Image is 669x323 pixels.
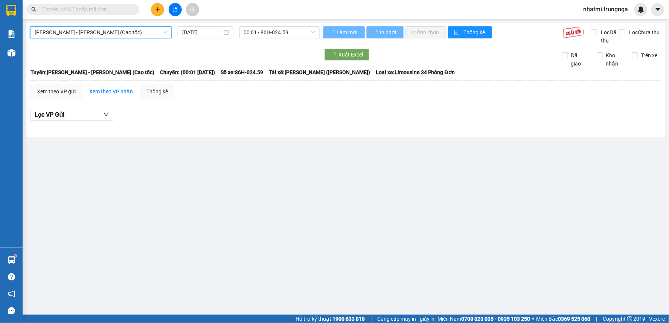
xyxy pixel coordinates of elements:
[638,51,661,59] span: Trên xe
[8,290,15,297] span: notification
[323,26,365,38] button: Làm mới
[103,111,109,117] span: down
[332,316,365,322] strong: 1900 633 818
[598,28,619,45] span: Lọc Đã thu
[35,27,167,38] span: Phan Thiết - Hồ Chí Minh (Cao tốc)
[578,5,634,14] span: nhatmi.trungnga
[151,3,164,16] button: plus
[380,28,398,37] span: In phơi
[337,28,359,37] span: Làm mới
[329,30,336,35] span: loading
[603,51,626,68] span: Kho nhận
[8,30,15,38] img: solution-icon
[367,26,404,38] button: In phơi
[182,28,222,37] input: 14/10/2025
[568,51,591,68] span: Đã giao
[626,28,661,37] span: Lọc Chưa thu
[269,68,370,76] span: Tài xế: [PERSON_NAME] ([PERSON_NAME])
[169,3,182,16] button: file-add
[35,110,64,119] span: Lọc VP Gửi
[30,69,154,75] b: Tuyến: [PERSON_NAME] - [PERSON_NAME] (Cao tốc)
[160,68,215,76] span: Chuyến: (00:01 [DATE])
[638,6,645,13] img: icon-new-feature
[377,315,436,323] span: Cung cấp máy in - giấy in:
[155,7,160,12] span: plus
[655,6,661,13] span: caret-down
[462,316,530,322] strong: 0708 023 035 - 0935 103 250
[8,307,15,314] span: message
[373,30,379,35] span: loading
[558,316,591,322] strong: 0369 525 060
[370,315,372,323] span: |
[6,5,16,16] img: logo-vxr
[8,49,15,57] img: warehouse-icon
[454,30,460,36] span: bar-chart
[31,7,37,12] span: search
[41,5,130,14] input: Tìm tên, số ĐT hoặc mã đơn
[376,68,455,76] span: Loại xe: Limousine 34 Phòng Đơn
[651,3,664,16] button: caret-down
[190,7,195,12] span: aim
[463,28,486,37] span: Thống kê
[30,109,113,121] button: Lọc VP Gửi
[627,316,632,321] span: copyright
[325,49,369,61] button: Xuất Excel
[14,255,17,257] sup: 1
[296,315,365,323] span: Hỗ trợ kỹ thuật:
[8,256,15,264] img: warehouse-icon
[405,26,447,38] button: In đơn chọn
[438,315,530,323] span: Miền Nam
[596,315,597,323] span: |
[37,87,76,96] div: Xem theo VP gửi
[532,317,535,320] span: ⚪️
[536,315,591,323] span: Miền Bắc
[448,26,492,38] button: bar-chartThống kê
[186,3,199,16] button: aim
[8,273,15,280] span: question-circle
[172,7,178,12] span: file-add
[244,27,315,38] span: 00:01 - 86H-024.59
[221,68,263,76] span: Số xe: 86H-024.59
[89,87,133,96] div: Xem theo VP nhận
[563,26,584,38] img: 9k=
[146,87,168,96] div: Thống kê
